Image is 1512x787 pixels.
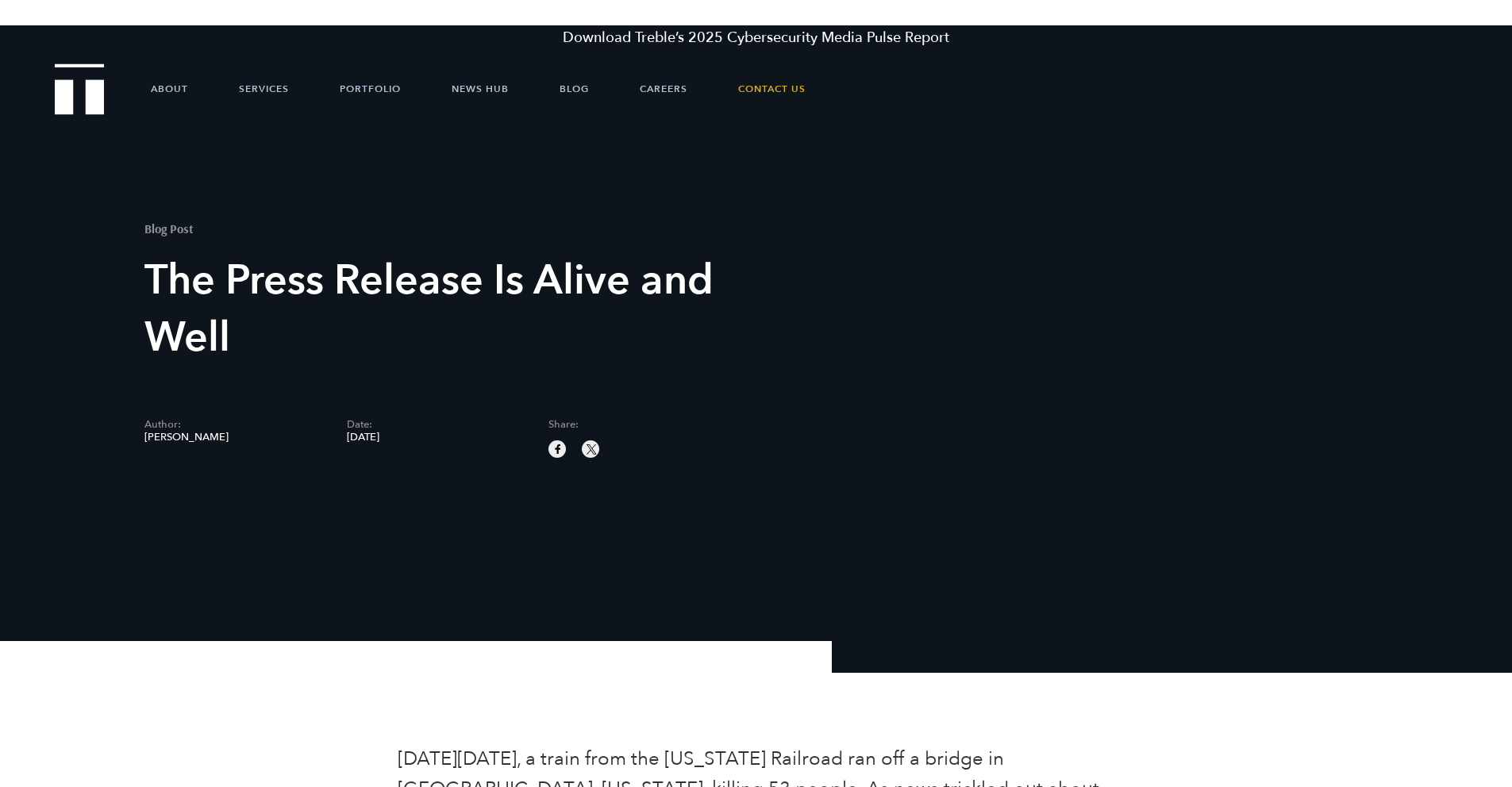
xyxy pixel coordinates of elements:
a: About [151,65,188,113]
img: facebook sharing button [551,442,565,456]
img: Treble logo [55,63,105,114]
span: [DATE] [347,432,525,443]
img: twitter sharing button [584,442,598,456]
a: Careers [640,65,687,113]
span: Author: [144,420,323,430]
span: [PERSON_NAME] [144,432,323,443]
a: Contact Us [738,65,806,113]
span: Date: [347,420,525,430]
a: Portfolio [340,65,401,113]
a: Treble Homepage [56,65,103,113]
a: Blog [560,65,589,113]
mark: Blog Post [144,221,194,236]
a: Services [239,65,289,113]
span: Share: [548,420,727,430]
h1: The Press Release Is Alive and Well [144,252,751,367]
a: News Hub [452,65,509,113]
